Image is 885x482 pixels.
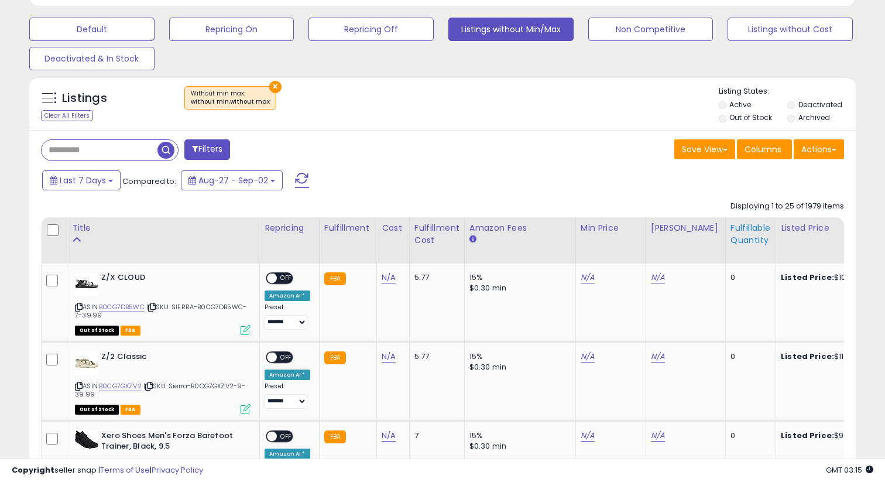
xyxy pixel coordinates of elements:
[277,274,296,283] span: OFF
[588,18,714,41] button: Non Competitive
[729,112,772,122] label: Out of Stock
[60,175,106,186] span: Last 7 Days
[75,430,98,449] img: 31qFcxN5JiL._SL40_.jpg
[798,100,842,110] label: Deactivated
[781,430,878,441] div: $90.00
[101,430,243,455] b: Xero Shoes Men's Forza Barefoot Trainer, Black, 9.5
[99,381,142,391] a: B0CG7GXZV2
[730,272,767,283] div: 0
[719,86,856,97] p: Listing States:
[581,272,595,283] a: N/A
[308,18,434,41] button: Repricing Off
[324,351,346,364] small: FBA
[122,176,176,187] span: Compared to:
[265,382,310,409] div: Preset:
[184,139,230,160] button: Filters
[730,351,767,362] div: 0
[101,272,243,286] b: Z/X CLOUD
[581,430,595,442] a: N/A
[75,272,251,334] div: ASIN:
[781,351,834,362] b: Listed Price:
[581,222,641,234] div: Min Price
[101,351,243,365] b: Z/2 Classic
[469,222,571,234] div: Amazon Fees
[29,47,155,70] button: Deactivated & In Stock
[581,351,595,363] a: N/A
[651,351,665,363] a: N/A
[277,431,296,441] span: OFF
[382,222,404,234] div: Cost
[121,326,140,336] span: FBA
[448,18,574,41] button: Listings without Min/Max
[324,222,372,234] div: Fulfillment
[152,464,203,476] a: Privacy Policy
[414,222,459,247] div: Fulfillment Cost
[269,81,282,93] button: ×
[265,370,310,380] div: Amazon AI *
[265,222,314,234] div: Repricing
[728,18,853,41] button: Listings without Cost
[75,351,251,413] div: ASIN:
[651,430,665,442] a: N/A
[42,170,121,190] button: Last 7 Days
[730,222,771,247] div: Fulfillable Quantity
[469,362,567,372] div: $0.30 min
[469,272,567,283] div: 15%
[75,351,98,375] img: 31FQpTYYPQL._SL40_.jpg
[382,351,396,363] a: N/A
[265,303,310,330] div: Preset:
[469,283,567,293] div: $0.30 min
[730,430,767,441] div: 0
[794,139,844,159] button: Actions
[826,464,873,476] span: 2025-09-10 03:15 GMT
[674,139,735,159] button: Save View
[798,112,830,122] label: Archived
[781,272,878,283] div: $100.00
[737,139,792,159] button: Columns
[781,222,882,234] div: Listed Price
[75,272,98,296] img: 41sIiGaj9QL._SL40_.jpg
[181,170,283,190] button: Aug-27 - Sep-02
[730,201,844,212] div: Displaying 1 to 25 of 1979 items
[75,302,246,320] span: | SKU: SIERRA-B0CG7DB5WC-7-39.99
[72,222,255,234] div: Title
[414,351,455,362] div: 5.77
[75,405,119,415] span: All listings that are currently out of stock and unavailable for purchase on Amazon
[12,464,54,476] strong: Copyright
[469,234,476,245] small: Amazon Fees.
[781,430,834,441] b: Listed Price:
[469,351,567,362] div: 15%
[781,351,878,362] div: $110.00
[29,18,155,41] button: Default
[169,18,294,41] button: Repricing On
[75,326,119,336] span: All listings that are currently out of stock and unavailable for purchase on Amazon
[277,353,296,363] span: OFF
[75,381,246,399] span: | SKU: Sierra-B0CG7GXZV2-9-39.99
[651,222,721,234] div: [PERSON_NAME]
[414,272,455,283] div: 5.77
[382,272,396,283] a: N/A
[469,441,567,452] div: $0.30 min
[324,430,346,443] small: FBA
[62,90,107,107] h5: Listings
[651,272,665,283] a: N/A
[198,175,268,186] span: Aug-27 - Sep-02
[382,430,396,442] a: N/A
[324,272,346,285] small: FBA
[191,89,270,107] span: Without min max :
[12,465,203,476] div: seller snap | |
[729,100,751,110] label: Active
[121,405,140,415] span: FBA
[99,302,145,312] a: B0CG7DB5WC
[781,272,834,283] b: Listed Price:
[265,290,310,301] div: Amazon AI *
[469,430,567,441] div: 15%
[100,464,150,476] a: Terms of Use
[41,110,93,121] div: Clear All Filters
[414,430,455,441] div: 7
[191,98,270,106] div: without min,without max
[745,143,781,155] span: Columns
